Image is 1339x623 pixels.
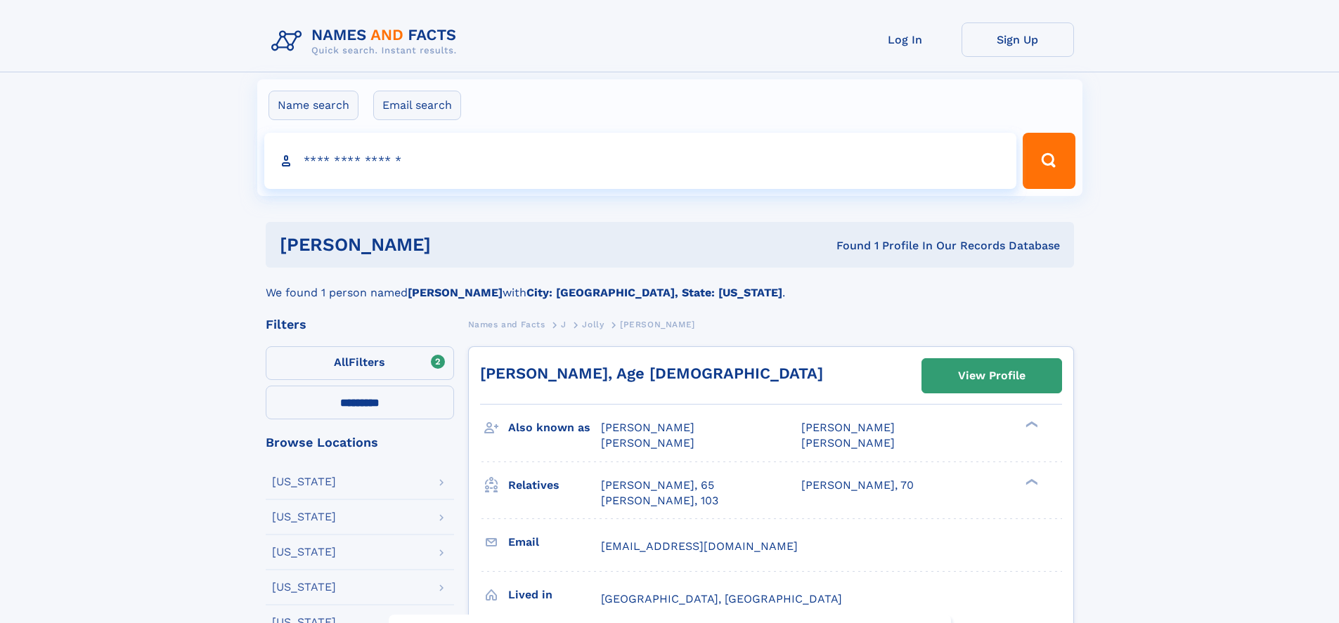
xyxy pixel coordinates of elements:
[601,592,842,605] span: [GEOGRAPHIC_DATA], [GEOGRAPHIC_DATA]
[480,365,823,382] a: [PERSON_NAME], Age [DEMOGRAPHIC_DATA]
[801,436,895,450] span: [PERSON_NAME]
[601,436,694,450] span: [PERSON_NAME]
[601,539,798,553] span: [EMAIL_ADDRESS][DOMAIN_NAME]
[633,238,1060,254] div: Found 1 Profile In Our Records Database
[801,478,914,493] a: [PERSON_NAME], 70
[1023,133,1075,189] button: Search Button
[582,315,604,333] a: Jolly
[272,476,336,487] div: [US_STATE]
[373,91,461,120] label: Email search
[269,91,358,120] label: Name search
[620,320,695,329] span: [PERSON_NAME]
[266,22,468,60] img: Logo Names and Facts
[508,473,601,497] h3: Relatives
[526,286,782,299] b: City: [GEOGRAPHIC_DATA], State: [US_STATE]
[408,286,503,299] b: [PERSON_NAME]
[266,346,454,380] label: Filters
[849,22,962,57] a: Log In
[561,320,567,329] span: J
[266,268,1074,301] div: We found 1 person named with .
[266,318,454,331] div: Filters
[601,421,694,434] span: [PERSON_NAME]
[264,133,1017,189] input: search input
[280,236,634,254] h1: [PERSON_NAME]
[582,320,604,329] span: Jolly
[1022,420,1039,429] div: ❯
[468,315,545,333] a: Names and Facts
[508,583,601,607] h3: Lived in
[601,478,714,493] a: [PERSON_NAME], 65
[508,530,601,554] h3: Email
[1022,477,1039,486] div: ❯
[962,22,1074,57] a: Sign Up
[272,582,336,593] div: [US_STATE]
[508,416,601,440] h3: Also known as
[601,493,718,509] a: [PERSON_NAME], 103
[958,360,1026,392] div: View Profile
[801,421,895,434] span: [PERSON_NAME]
[272,511,336,523] div: [US_STATE]
[561,315,567,333] a: J
[266,436,454,449] div: Browse Locations
[922,359,1061,393] a: View Profile
[272,546,336,558] div: [US_STATE]
[334,355,349,369] span: All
